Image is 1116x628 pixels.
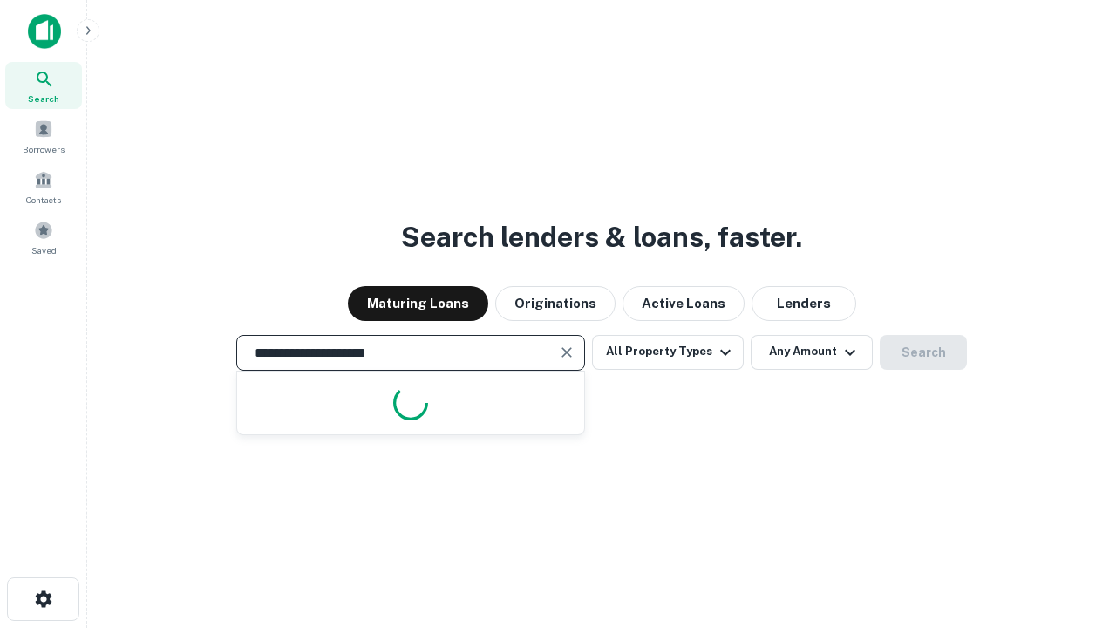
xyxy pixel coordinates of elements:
[401,216,802,258] h3: Search lenders & loans, faster.
[5,113,82,160] a: Borrowers
[23,142,65,156] span: Borrowers
[5,62,82,109] a: Search
[26,193,61,207] span: Contacts
[5,214,82,261] a: Saved
[555,340,579,365] button: Clear
[28,92,59,106] span: Search
[5,163,82,210] a: Contacts
[495,286,616,321] button: Originations
[1029,488,1116,572] iframe: Chat Widget
[592,335,744,370] button: All Property Types
[623,286,745,321] button: Active Loans
[751,335,873,370] button: Any Amount
[348,286,488,321] button: Maturing Loans
[752,286,856,321] button: Lenders
[31,243,57,257] span: Saved
[28,14,61,49] img: capitalize-icon.png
